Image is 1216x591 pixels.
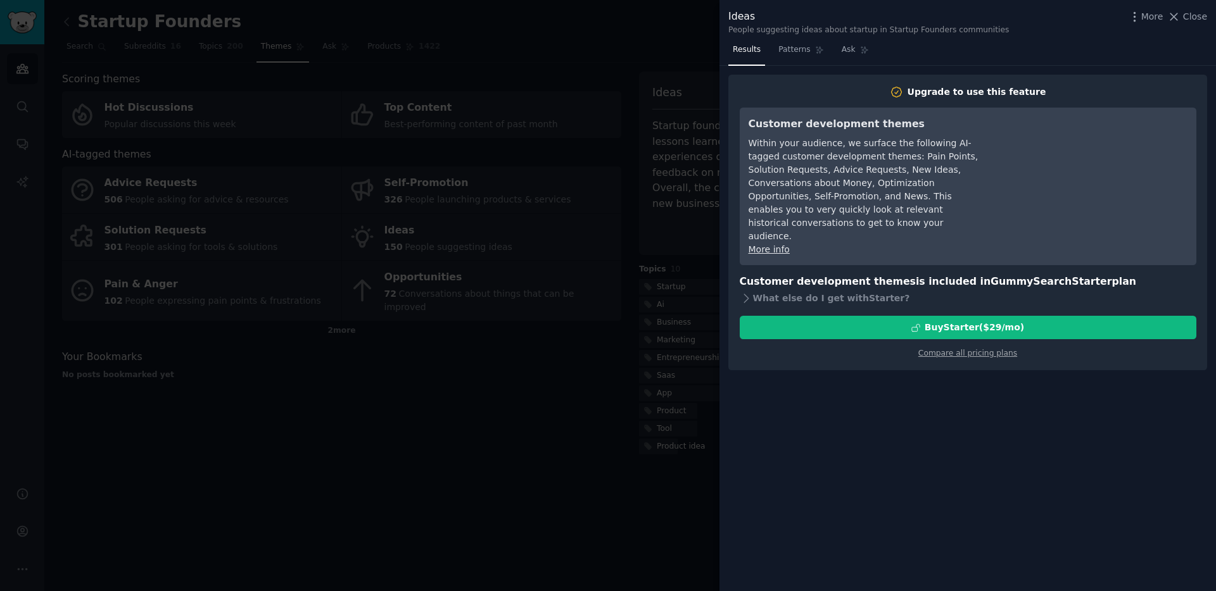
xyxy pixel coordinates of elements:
[749,137,980,243] div: Within your audience, we surface the following AI-tagged customer development themes: Pain Points...
[1128,10,1163,23] button: More
[908,85,1046,99] div: Upgrade to use this feature
[728,9,1009,25] div: Ideas
[991,275,1111,287] span: GummySearch Starter
[774,40,828,66] a: Patterns
[1167,10,1207,23] button: Close
[740,316,1196,339] button: BuyStarter($29/mo)
[918,349,1017,358] a: Compare all pricing plans
[733,44,761,56] span: Results
[925,321,1024,334] div: Buy Starter ($ 29 /mo )
[749,244,790,254] a: More info
[778,44,810,56] span: Patterns
[1141,10,1163,23] span: More
[997,116,1187,211] iframe: YouTube video player
[837,40,873,66] a: Ask
[1183,10,1207,23] span: Close
[728,25,1009,36] div: People suggesting ideas about startup in Startup Founders communities
[740,289,1196,307] div: What else do I get with Starter ?
[842,44,856,56] span: Ask
[749,116,980,132] h3: Customer development themes
[740,274,1196,290] h3: Customer development themes is included in plan
[728,40,765,66] a: Results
